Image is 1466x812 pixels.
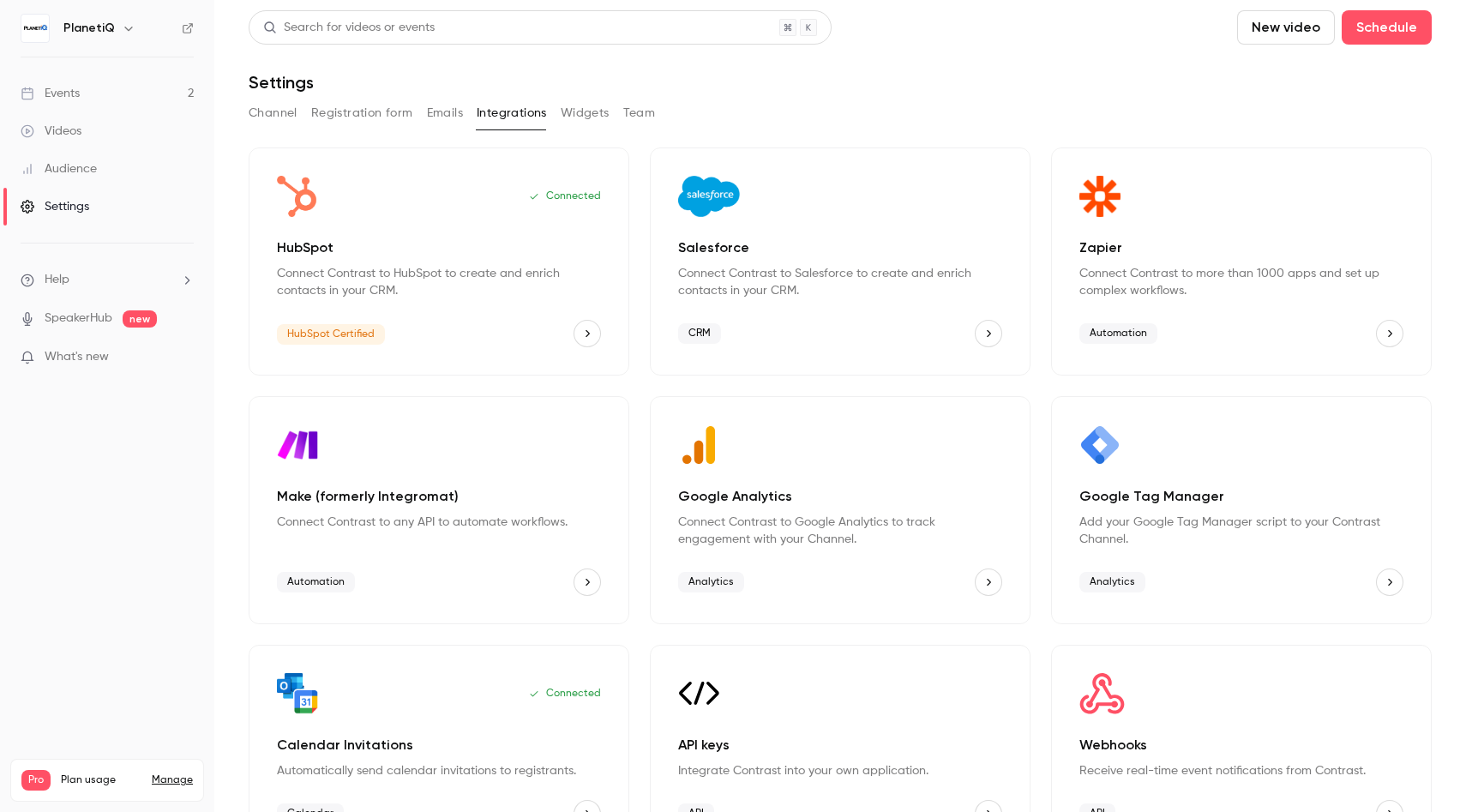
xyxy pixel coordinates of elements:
div: Settings [21,198,89,215]
button: Team [623,99,656,127]
p: Make (formerly Integromat) [277,486,601,507]
span: Automation [277,572,355,592]
p: Connected [529,687,601,701]
button: Integrations [477,99,547,127]
p: Connect Contrast to HubSpot to create and enrich contacts in your CRM. [277,265,601,299]
p: API keys [678,735,1002,755]
p: Google Analytics [678,486,1002,507]
span: new [123,310,157,328]
button: New video [1237,10,1335,45]
button: Make (formerly Integromat) [574,568,601,596]
div: HubSpot [249,147,629,376]
button: HubSpot [574,320,601,347]
span: Automation [1079,323,1157,344]
p: HubSpot [277,238,601,258]
span: CRM [678,323,721,344]
button: Schedule [1342,10,1432,45]
p: Automatically send calendar invitations to registrants. [277,762,601,779]
div: Events [21,85,80,102]
div: Salesforce [650,147,1030,376]
button: Widgets [561,99,610,127]
p: Connected [529,189,601,203]
div: Zapier [1051,147,1432,376]
button: Google Tag Manager [1376,568,1403,596]
div: Google Analytics [650,396,1030,624]
p: Receive real-time event notifications from Contrast. [1079,762,1403,779]
p: Calendar Invitations [277,735,601,755]
span: HubSpot Certified [277,324,385,345]
p: Add your Google Tag Manager script to your Contrast Channel. [1079,514,1403,548]
div: Audience [21,160,97,177]
button: Salesforce [975,320,1002,347]
a: SpeakerHub [45,310,112,328]
button: Channel [249,99,297,127]
p: Integrate Contrast into your own application. [678,762,1002,779]
button: Registration form [311,99,413,127]
p: Webhooks [1079,735,1403,755]
button: Zapier [1376,320,1403,347]
div: Google Tag Manager [1051,396,1432,624]
div: Make (formerly Integromat) [249,396,629,624]
button: Emails [427,99,463,127]
span: Plan usage [61,773,141,787]
p: Connect Contrast to any API to automate workflows. [277,514,601,531]
h6: PlanetiQ [63,20,115,37]
p: Connect Contrast to Salesforce to create and enrich contacts in your CRM. [678,265,1002,299]
li: help-dropdown-opener [21,271,194,289]
img: PlanetiQ [21,15,49,42]
p: Google Tag Manager [1079,486,1403,507]
span: Analytics [1079,572,1145,592]
div: Search for videos or events [263,19,435,37]
button: Google Analytics [975,568,1002,596]
p: Connect Contrast to more than 1000 apps and set up complex workflows. [1079,265,1403,299]
div: Videos [21,123,81,140]
span: Analytics [678,572,744,592]
h1: Settings [249,72,314,93]
span: What's new [45,348,109,366]
a: Manage [152,773,193,787]
p: Connect Contrast to Google Analytics to track engagement with your Channel. [678,514,1002,548]
span: Help [45,271,69,289]
p: Zapier [1079,238,1403,258]
span: Pro [21,770,51,791]
p: Salesforce [678,238,1002,258]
